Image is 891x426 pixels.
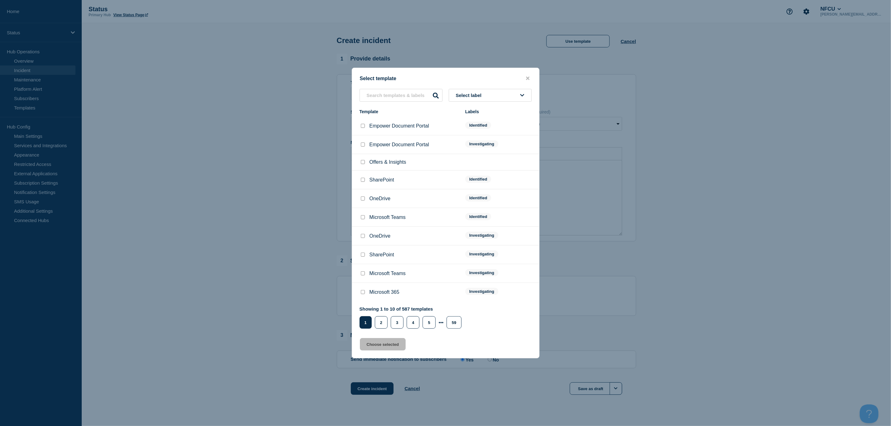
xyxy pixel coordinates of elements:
p: Showing 1 to 10 of 587 templates [360,306,465,312]
button: close button [524,75,531,81]
div: Template [360,109,459,114]
input: OneDrive checkbox [361,234,365,238]
span: Identified [465,194,492,201]
button: Select label [449,89,532,102]
button: Choose selected [360,338,406,351]
button: 4 [407,316,419,329]
button: 5 [423,316,435,329]
span: Identified [465,213,492,220]
button: 3 [391,316,404,329]
input: SharePoint checkbox [361,178,365,182]
input: Microsoft Teams checkbox [361,215,365,219]
input: Microsoft Teams checkbox [361,271,365,275]
span: Investigating [465,269,498,276]
p: Microsoft 365 [370,289,399,295]
input: Empower Document Portal checkbox [361,124,365,128]
p: Empower Document Portal [370,123,429,129]
span: Identified [465,176,492,183]
p: Empower Document Portal [370,142,429,148]
input: Search templates & labels [360,89,443,102]
p: OneDrive [370,233,391,239]
span: Investigating [465,140,498,148]
button: 59 [447,316,462,329]
span: Investigating [465,250,498,258]
span: Identified [465,122,492,129]
p: Offers & Insights [370,159,406,165]
p: SharePoint [370,177,394,183]
span: Investigating [465,288,498,295]
input: SharePoint checkbox [361,253,365,257]
div: Labels [465,109,532,114]
p: SharePoint [370,252,394,258]
p: Microsoft Teams [370,271,406,276]
button: 2 [375,316,388,329]
p: OneDrive [370,196,391,201]
input: Microsoft 365 checkbox [361,290,365,294]
button: 1 [360,316,372,329]
input: OneDrive checkbox [361,196,365,201]
div: Select template [352,75,539,81]
input: Empower Document Portal checkbox [361,143,365,147]
input: Offers & Insights checkbox [361,160,365,164]
p: Microsoft Teams [370,215,406,220]
span: Select label [456,93,484,98]
span: Investigating [465,232,498,239]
